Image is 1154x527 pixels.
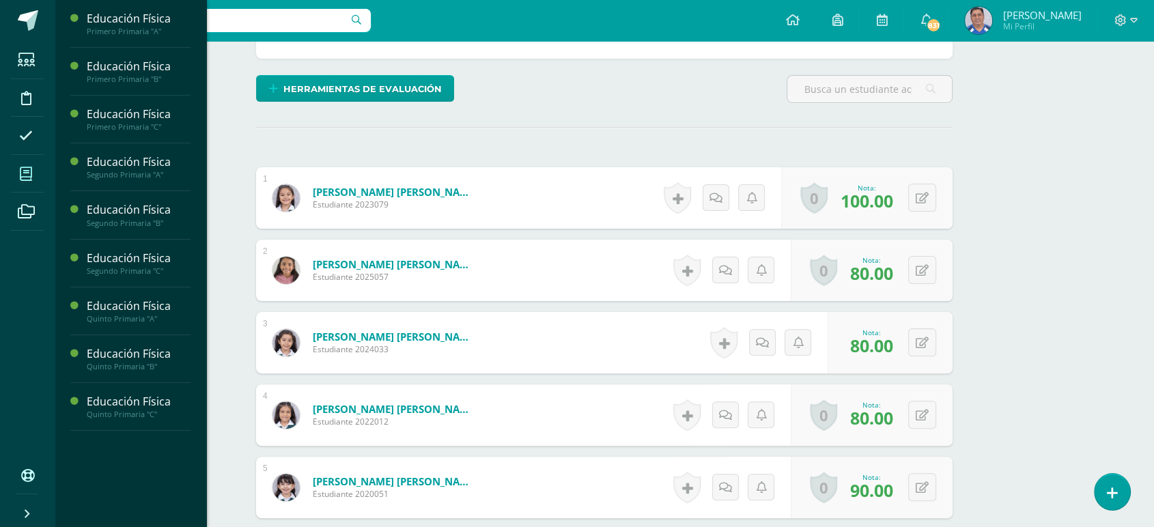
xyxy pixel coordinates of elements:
[87,106,191,122] div: Educación Física
[87,59,191,84] a: Educación FísicaPrimero Primaria "B"
[87,122,191,132] div: Primero Primaria "C"
[850,479,893,502] span: 90.00
[1002,8,1081,22] span: [PERSON_NAME]
[850,328,893,337] div: Nota:
[313,474,477,488] a: [PERSON_NAME] [PERSON_NAME]
[272,257,300,284] img: bec90f94dde4bf472164bd96d5bacfb7.png
[87,266,191,276] div: Segundo Primaria "C"
[850,334,893,357] span: 80.00
[87,346,191,371] a: Educación FísicaQuinto Primaria "B"
[313,402,477,416] a: [PERSON_NAME] [PERSON_NAME]
[87,410,191,419] div: Quinto Primaria "C"
[87,27,191,36] div: Primero Primaria "A"
[313,488,477,500] span: Estudiante 2020051
[87,298,191,324] a: Educación FísicaQuinto Primaria "A"
[926,18,941,33] span: 831
[272,474,300,501] img: 9038f8ad23b9760169228de6f5a2655e.png
[87,11,191,36] a: Educación FísicaPrimero Primaria "A"
[800,182,828,214] a: 0
[313,271,477,283] span: Estudiante 2025057
[313,185,477,199] a: [PERSON_NAME] [PERSON_NAME]
[850,406,893,429] span: 80.00
[87,346,191,362] div: Educación Física
[810,255,837,286] a: 0
[313,416,477,427] span: Estudiante 2022012
[87,59,191,74] div: Educación Física
[87,11,191,27] div: Educación Física
[87,106,191,132] a: Educación FísicaPrimero Primaria "C"
[810,399,837,431] a: 0
[841,189,893,212] span: 100.00
[87,218,191,228] div: Segundo Primaria "B"
[810,472,837,503] a: 0
[87,298,191,314] div: Educación Física
[87,394,191,410] div: Educación Física
[841,183,893,193] div: Nota:
[313,257,477,271] a: [PERSON_NAME] [PERSON_NAME]
[87,394,191,419] a: Educación FísicaQuinto Primaria "C"
[272,329,300,356] img: 6768883f80b9b5c5e6a4994ad27e08ae.png
[87,202,191,218] div: Educación Física
[965,7,992,34] img: a70d0038ccf6c87a58865f66233eda2a.png
[87,251,191,266] div: Educación Física
[87,170,191,180] div: Segundo Primaria "A"
[87,202,191,227] a: Educación FísicaSegundo Primaria "B"
[313,199,477,210] span: Estudiante 2023079
[313,343,477,355] span: Estudiante 2024033
[87,154,191,170] div: Educación Física
[850,472,893,482] div: Nota:
[850,261,893,285] span: 80.00
[272,401,300,429] img: ebdafb33aff4b5148a4630652fa79d25.png
[87,251,191,276] a: Educación FísicaSegundo Primaria "C"
[313,330,477,343] a: [PERSON_NAME] [PERSON_NAME]
[283,76,442,102] span: Herramientas de evaluación
[850,255,893,265] div: Nota:
[87,362,191,371] div: Quinto Primaria "B"
[87,314,191,324] div: Quinto Primaria "A"
[87,154,191,180] a: Educación FísicaSegundo Primaria "A"
[64,9,371,32] input: Busca un usuario...
[850,400,893,410] div: Nota:
[87,74,191,84] div: Primero Primaria "B"
[256,75,454,102] a: Herramientas de evaluación
[787,76,952,102] input: Busca un estudiante aquí...
[272,184,300,212] img: e964b1f5876ebe7bc53841ae176e2752.png
[1002,20,1081,32] span: Mi Perfil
